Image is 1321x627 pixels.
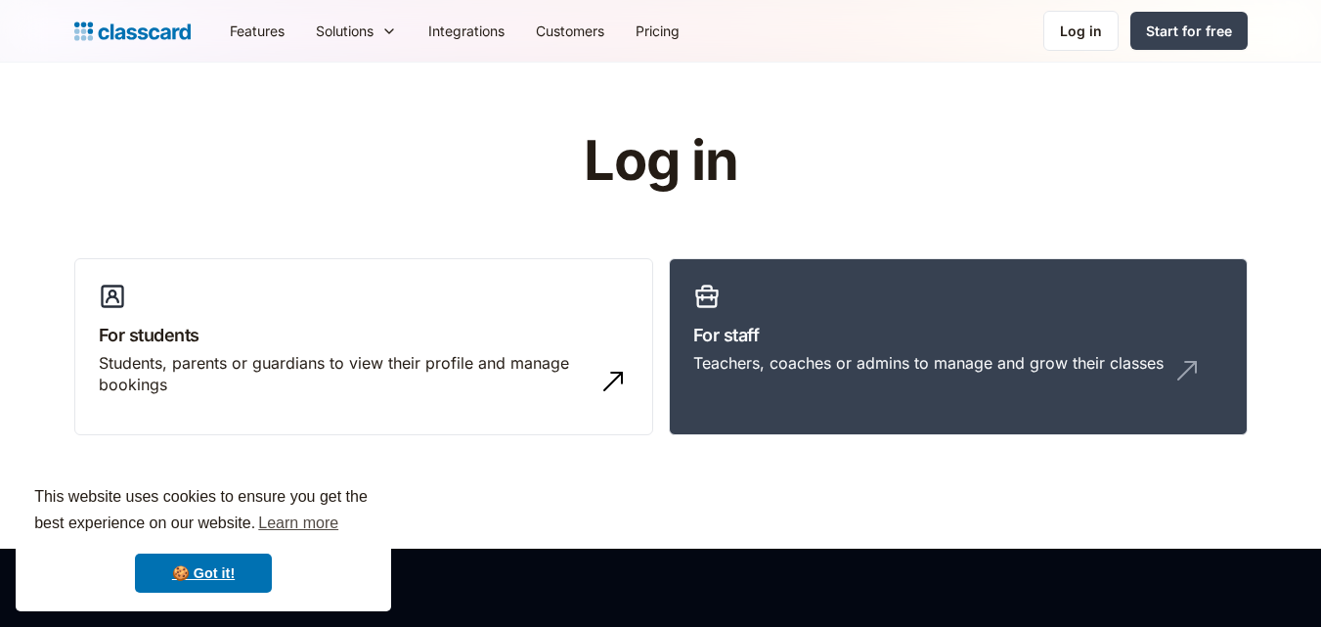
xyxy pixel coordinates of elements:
div: Solutions [300,9,413,53]
a: Features [214,9,300,53]
a: Start for free [1130,12,1248,50]
h1: Log in [350,131,971,192]
div: Solutions [316,21,374,41]
a: For studentsStudents, parents or guardians to view their profile and manage bookings [74,258,653,436]
a: Log in [1043,11,1119,51]
div: Students, parents or guardians to view their profile and manage bookings [99,352,590,396]
a: home [74,18,191,45]
div: Start for free [1146,21,1232,41]
span: This website uses cookies to ensure you get the best experience on our website. [34,485,373,538]
a: For staffTeachers, coaches or admins to manage and grow their classes [669,258,1248,436]
div: Log in [1060,21,1102,41]
h3: For students [99,322,629,348]
a: dismiss cookie message [135,554,272,593]
h3: For staff [693,322,1223,348]
a: Integrations [413,9,520,53]
div: Teachers, coaches or admins to manage and grow their classes [693,352,1164,374]
a: Pricing [620,9,695,53]
a: learn more about cookies [255,509,341,538]
a: Customers [520,9,620,53]
div: cookieconsent [16,467,391,611]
